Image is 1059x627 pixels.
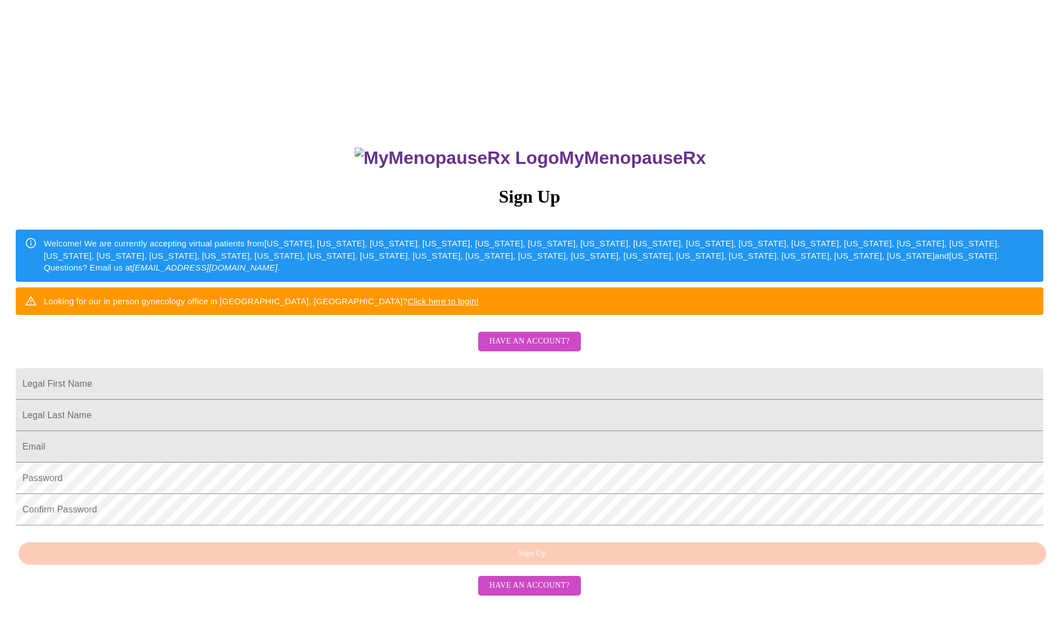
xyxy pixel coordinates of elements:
[478,576,581,596] button: Have an account?
[489,579,570,593] span: Have an account?
[475,580,584,589] a: Have an account?
[16,186,1043,207] h3: Sign Up
[17,148,1044,168] h3: MyMenopauseRx
[478,332,581,351] button: Have an account?
[475,344,584,354] a: Have an account?
[44,233,1034,278] div: Welcome! We are currently accepting virtual patients from [US_STATE], [US_STATE], [US_STATE], [US...
[132,263,278,272] em: [EMAIL_ADDRESS][DOMAIN_NAME]
[489,335,570,349] span: Have an account?
[407,296,479,306] a: Click here to login!
[355,148,559,168] img: MyMenopauseRx Logo
[44,291,479,312] div: Looking for our in person gynecology office in [GEOGRAPHIC_DATA], [GEOGRAPHIC_DATA]?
